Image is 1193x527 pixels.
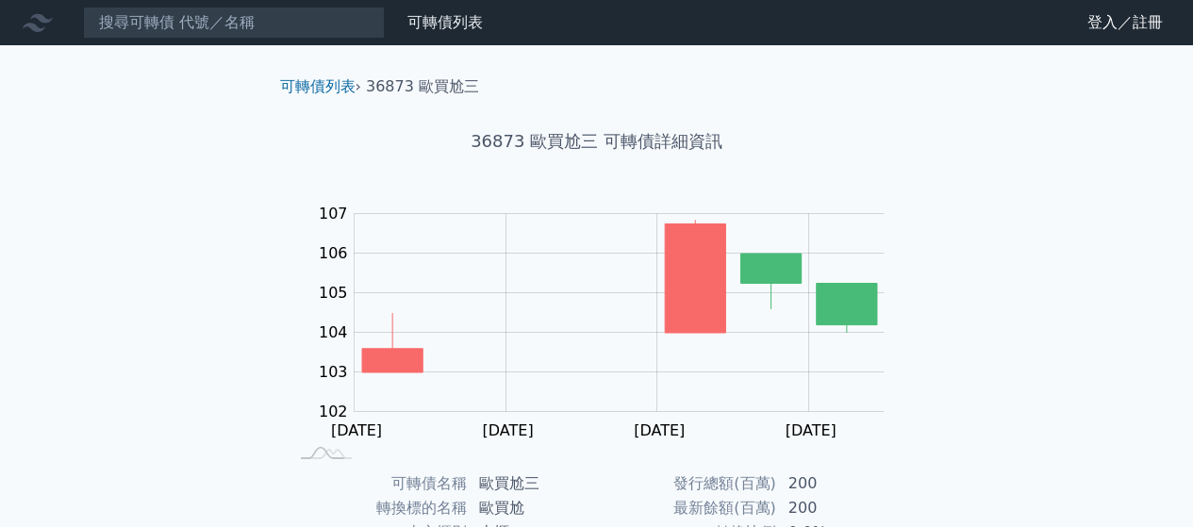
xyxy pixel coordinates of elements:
[468,471,597,496] td: 歐買尬三
[777,496,906,520] td: 200
[597,496,777,520] td: 最新餘額(百萬)
[319,363,348,381] tspan: 103
[482,421,533,439] tspan: [DATE]
[407,13,483,31] a: 可轉債列表
[1072,8,1178,38] a: 登入／註冊
[319,284,348,302] tspan: 105
[331,421,382,439] tspan: [DATE]
[777,471,906,496] td: 200
[83,7,385,39] input: 搜尋可轉債 代號／名稱
[319,205,348,222] tspan: 107
[786,421,837,439] tspan: [DATE]
[319,323,348,341] tspan: 104
[280,75,361,98] li: ›
[288,496,468,520] td: 轉換標的名稱
[308,205,912,439] g: Chart
[362,220,877,372] g: Series
[319,403,348,420] tspan: 102
[597,471,777,496] td: 發行總額(百萬)
[280,77,356,95] a: 可轉債列表
[468,496,597,520] td: 歐買尬
[634,421,685,439] tspan: [DATE]
[288,471,468,496] td: 可轉債名稱
[366,75,479,98] li: 36873 歐買尬三
[265,128,929,155] h1: 36873 歐買尬三 可轉債詳細資訊
[319,244,348,262] tspan: 106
